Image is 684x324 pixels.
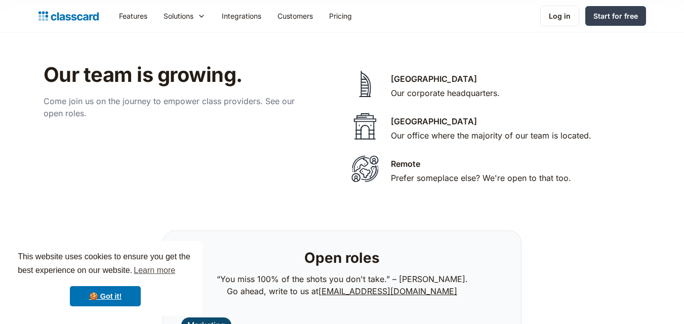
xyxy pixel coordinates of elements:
[18,251,193,278] span: This website uses cookies to ensure you get the best experience on our website.
[164,11,193,21] div: Solutions
[217,273,468,297] p: “You miss 100% of the shots you don't take.” – [PERSON_NAME]. Go ahead, write to us at
[391,129,591,142] div: Our office where the majority of our team is located.
[38,9,99,23] a: home
[214,5,269,27] a: Integrations
[391,115,477,127] div: [GEOGRAPHIC_DATA]
[391,172,571,184] div: Prefer someplace else? We're open to that too.
[540,6,579,26] a: Log in
[155,5,214,27] div: Solutions
[391,158,420,170] div: Remote
[269,5,321,27] a: Customers
[585,6,646,26] a: Start for free
[391,87,500,99] div: Our corporate headquarters.
[304,249,380,267] h2: Open roles
[44,63,365,87] h2: Our team is growing.
[8,241,203,316] div: cookieconsent
[593,11,638,21] div: Start for free
[318,286,457,296] a: [EMAIL_ADDRESS][DOMAIN_NAME]
[132,263,177,278] a: learn more about cookies
[111,5,155,27] a: Features
[321,5,360,27] a: Pricing
[549,11,571,21] div: Log in
[391,73,477,85] div: [GEOGRAPHIC_DATA]
[70,286,141,306] a: dismiss cookie message
[44,95,307,119] p: Come join us on the journey to empower class providers. See our open roles.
